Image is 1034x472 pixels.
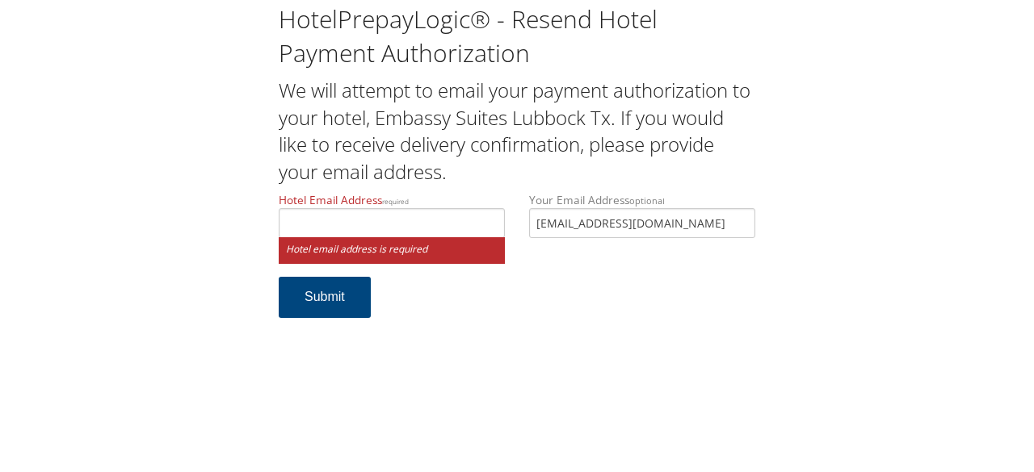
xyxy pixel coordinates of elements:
[629,194,665,207] small: optional
[279,277,371,318] button: Submit
[279,77,755,185] h2: We will attempt to email your payment authorization to your hotel, Embassy Suites Lubbock Tx. If ...
[382,197,409,206] small: required
[529,208,755,238] input: Your Email Addressoptional
[279,237,505,264] small: Hotel email address is required
[279,208,505,238] input: Hotel Email Addressrequired
[279,2,755,70] h1: HotelPrepayLogic® - Resend Hotel Payment Authorization
[529,192,755,238] label: Your Email Address
[279,192,505,238] label: Hotel Email Address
